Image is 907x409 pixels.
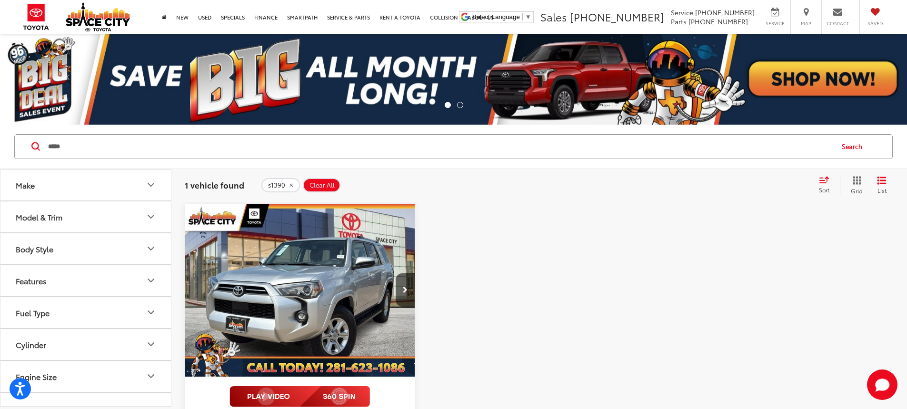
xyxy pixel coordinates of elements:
span: Service [764,20,786,27]
button: remove s1390 [261,178,300,192]
div: Body Style [16,244,53,253]
button: Fuel TypeFuel Type [0,297,172,328]
button: Clear All [303,178,340,192]
button: Toggle Chat Window [867,369,897,400]
div: Features [145,275,157,286]
svg: Start Chat [867,369,897,400]
div: Make [16,180,35,190]
div: Features [16,276,47,285]
div: Cylinder [145,339,157,350]
button: Body StyleBody Style [0,233,172,264]
button: MakeMake [0,170,172,200]
div: Fuel Type [16,308,50,317]
span: s1390 [268,181,285,189]
button: Select sort value [814,176,840,195]
div: Engine Size [16,372,57,381]
span: Sort [819,186,829,194]
span: Sales [540,9,567,24]
button: Grid View [840,176,870,195]
div: Cylinder [16,340,46,349]
a: Select Language​ [472,13,531,20]
input: Search by Make, Model, or Keyword [47,135,833,158]
span: Parts [671,17,687,26]
div: Model & Trim [145,211,157,222]
span: [PHONE_NUMBER] [688,17,748,26]
span: [PHONE_NUMBER] [570,9,664,24]
div: 2024 Toyota 4RUNNER SR5 0 [184,204,416,377]
span: 1 vehicle found [185,179,244,190]
button: CylinderCylinder [0,329,172,360]
button: List View [870,176,894,195]
span: Contact [827,20,849,27]
span: Service [671,8,693,17]
div: Body Style [145,243,157,254]
a: 2024 Toyota 4RUNNER SR52024 Toyota 4RUNNER SR52024 Toyota 4RUNNER SR52024 Toyota 4RUNNER SR5 [184,204,416,377]
span: [PHONE_NUMBER] [695,8,755,17]
button: Model & TrimModel & Trim [0,201,172,232]
span: List [877,186,887,194]
div: Engine Size [145,370,157,382]
span: Select Language [472,13,520,20]
div: Model & Trim [16,212,62,221]
img: full motion video [229,386,370,407]
div: Fuel Type [145,307,157,318]
span: ​ [522,13,523,20]
span: ▼ [525,13,531,20]
div: Make [145,179,157,190]
span: Map [796,20,817,27]
span: Grid [851,187,863,195]
img: 2024 Toyota 4RUNNER SR5 [184,204,416,378]
button: Search [833,135,876,159]
span: Saved [865,20,886,27]
button: Next image [396,273,415,307]
span: Clear All [309,181,335,189]
button: Engine SizeEngine Size [0,361,172,392]
button: FeaturesFeatures [0,265,172,296]
img: Space City Toyota [66,2,130,31]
